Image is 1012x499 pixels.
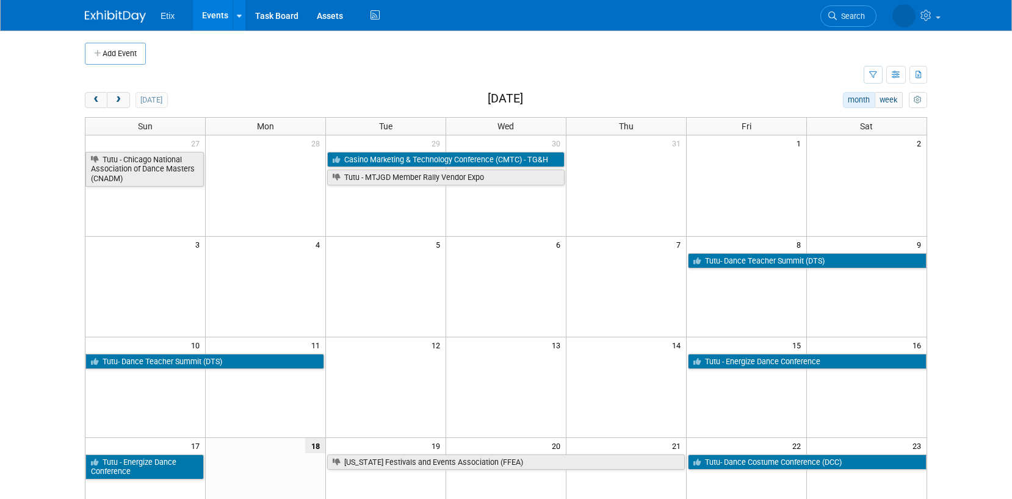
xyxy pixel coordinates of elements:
[742,121,751,131] span: Fri
[671,337,686,353] span: 14
[675,237,686,252] span: 7
[837,12,865,21] span: Search
[911,337,927,353] span: 16
[671,135,686,151] span: 31
[305,438,325,453] span: 18
[911,438,927,453] span: 23
[190,438,205,453] span: 17
[688,354,927,370] a: Tutu - Energize Dance Conference
[310,135,325,151] span: 28
[795,135,806,151] span: 1
[909,92,927,108] button: myCustomButton
[327,170,565,185] a: Tutu - MTJGD Member Rally Vendor Expo
[551,135,566,151] span: 30
[791,438,806,453] span: 22
[161,11,175,21] span: Etix
[194,237,205,252] span: 3
[190,135,205,151] span: 27
[619,121,634,131] span: Thu
[138,121,153,131] span: Sun
[310,337,325,353] span: 11
[379,121,392,131] span: Tue
[860,121,873,131] span: Sat
[136,92,168,108] button: [DATE]
[916,135,927,151] span: 2
[791,337,806,353] span: 15
[795,237,806,252] span: 8
[85,10,146,23] img: ExhibitDay
[430,135,446,151] span: 29
[430,337,446,353] span: 12
[435,237,446,252] span: 5
[190,337,205,353] span: 10
[85,152,204,187] a: Tutu - Chicago National Association of Dance Masters (CNADM)
[85,354,324,370] a: Tutu- Dance Teacher Summit (DTS)
[430,438,446,453] span: 19
[914,96,922,104] i: Personalize Calendar
[488,92,523,106] h2: [DATE]
[555,237,566,252] span: 6
[916,237,927,252] span: 9
[85,43,146,65] button: Add Event
[551,438,566,453] span: 20
[257,121,274,131] span: Mon
[314,237,325,252] span: 4
[820,5,876,27] a: Search
[85,454,204,479] a: Tutu - Energize Dance Conference
[327,454,685,470] a: [US_STATE] Festivals and Events Association (FFEA)
[688,454,927,470] a: Tutu- Dance Costume Conference (DCC)
[551,337,566,353] span: 13
[327,152,565,168] a: Casino Marketing & Technology Conference (CMTC) - TG&H
[875,92,903,108] button: week
[892,4,916,27] img: Paige Redden
[843,92,875,108] button: month
[107,92,129,108] button: next
[688,253,927,269] a: Tutu- Dance Teacher Summit (DTS)
[497,121,514,131] span: Wed
[85,92,107,108] button: prev
[671,438,686,453] span: 21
